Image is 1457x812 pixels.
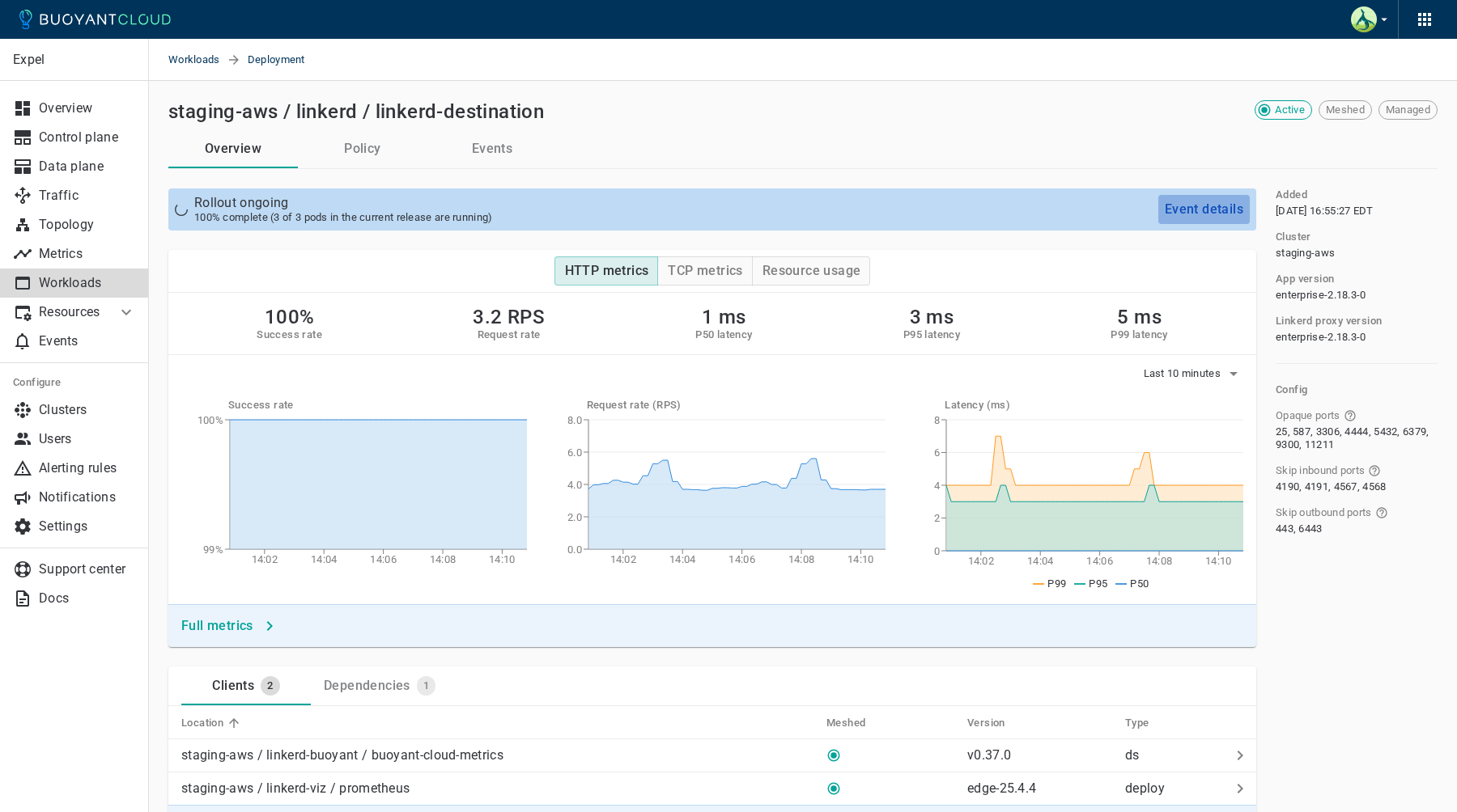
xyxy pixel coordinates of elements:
tspan: 6.0 [567,446,582,459]
button: Event details [1158,195,1250,224]
h5: Version [967,717,1005,730]
p: Support center [39,561,136,577]
h2: 100% [257,306,322,328]
h5: Request rate (RPS) [587,399,886,412]
span: P99 [1047,577,1066,590]
h5: P95 latency [903,328,960,341]
p: Docs [39,590,136,607]
tspan: 14:08 [430,553,457,565]
a: Event details [1158,201,1250,216]
p: Workloads [39,275,136,291]
tspan: 14:08 [1146,555,1173,567]
span: 100% complete (3 of 3 pods in the current release are running) [194,211,1152,224]
h5: Type [1125,717,1149,730]
h4: Event details [1165,201,1243,218]
h4: Full metrics [181,618,253,634]
p: v0.37.0 [967,747,1011,763]
h4: HTTP metrics [565,263,649,279]
tspan: 8.0 [567,414,582,426]
span: enterprise-2.18.3-0 [1276,289,1366,302]
h5: P50 latency [695,328,752,341]
span: 1 [417,679,435,692]
tspan: 14:02 [610,553,636,565]
span: Active [1268,104,1311,116]
button: Resource usage [752,256,871,285]
svg: Ports that bypass the Linkerd proxy for incoming connections [1368,464,1381,477]
svg: Ports that bypass the Linkerd proxy for outgoing connections [1375,506,1388,519]
h5: App version [1276,273,1334,285]
tspan: 0 [934,545,940,557]
tspan: 14:04 [311,553,338,565]
p: staging-aws / linkerd-viz / prometheus [181,780,410,797]
img: Ethan Miller [1351,6,1377,32]
h5: P99 latency [1111,328,1167,341]
span: Meshed [826,716,886,730]
h5: Success rate [257,328,322,341]
h2: 3 ms [903,306,960,328]
tspan: 14:06 [728,553,755,565]
p: Control plane [39,129,136,146]
span: enterprise-2.18.3-0 [1276,331,1366,344]
span: 4190, 4191, 4567, 4568 [1276,480,1387,493]
h5: Request rate [473,328,545,341]
p: Clusters [39,402,136,418]
tspan: 6 [934,446,940,459]
div: Dependencies [317,671,410,694]
tspan: 4.0 [567,479,582,491]
h2: 1 ms [695,306,752,328]
tspan: 4 [934,480,941,492]
span: staging-aws [1276,247,1335,260]
p: deploy [1125,780,1224,797]
h5: Meshed [826,717,865,730]
span: Managed [1379,104,1437,116]
p: Users [39,431,136,447]
h5: Linkerd proxy version [1276,315,1382,328]
p: ds [1125,747,1224,763]
h4: TCP metrics [668,263,742,279]
tspan: 0.0 [567,543,582,556]
a: Clients2 [181,666,311,705]
p: Topology [39,217,136,233]
span: Deployment [248,39,325,81]
a: Workloads [168,39,227,81]
span: Version [967,716,1026,730]
span: P50 [1130,577,1149,590]
p: edge-25.4.4 [967,780,1036,796]
tspan: 14:10 [1205,555,1232,567]
button: Events [427,129,557,168]
button: Policy [298,129,427,168]
span: Skip outbound ports [1276,506,1372,519]
p: Overview [39,100,136,116]
h5: Latency (ms) [945,399,1243,412]
h5: Config [1276,383,1438,396]
span: P95 [1089,577,1107,590]
h4: Resource usage [762,263,861,279]
tspan: 99% [203,543,223,556]
div: Clients [206,671,254,694]
button: Overview [168,129,298,168]
svg: Ports that skip Linkerd protocol detection [1344,409,1357,422]
tspan: 14:08 [788,553,814,565]
tspan: 14:04 [1027,555,1054,567]
tspan: 14:10 [489,553,516,565]
tspan: 14:06 [370,553,397,565]
p: staging-aws / linkerd-buoyant / buoyant-cloud-metrics [181,747,503,763]
h2: 5 ms [1111,306,1167,328]
p: Settings [39,518,136,535]
a: Full metrics [175,611,282,641]
h2: 3.2 RPS [473,306,545,328]
tspan: 2.0 [567,511,582,523]
button: TCP metrics [657,256,752,285]
span: 25, 587, 3306, 4444, 5432, 6379, 9300, 11211 [1276,425,1434,451]
p: Data plane [39,159,136,175]
h5: Cluster [1276,230,1311,243]
p: Events [39,333,136,349]
h5: Configure [13,376,136,389]
button: Last 10 minutes [1144,362,1244,386]
p: Resources [39,304,104,320]
tspan: 14:06 [1087,555,1114,567]
span: Meshed [1319,104,1371,116]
